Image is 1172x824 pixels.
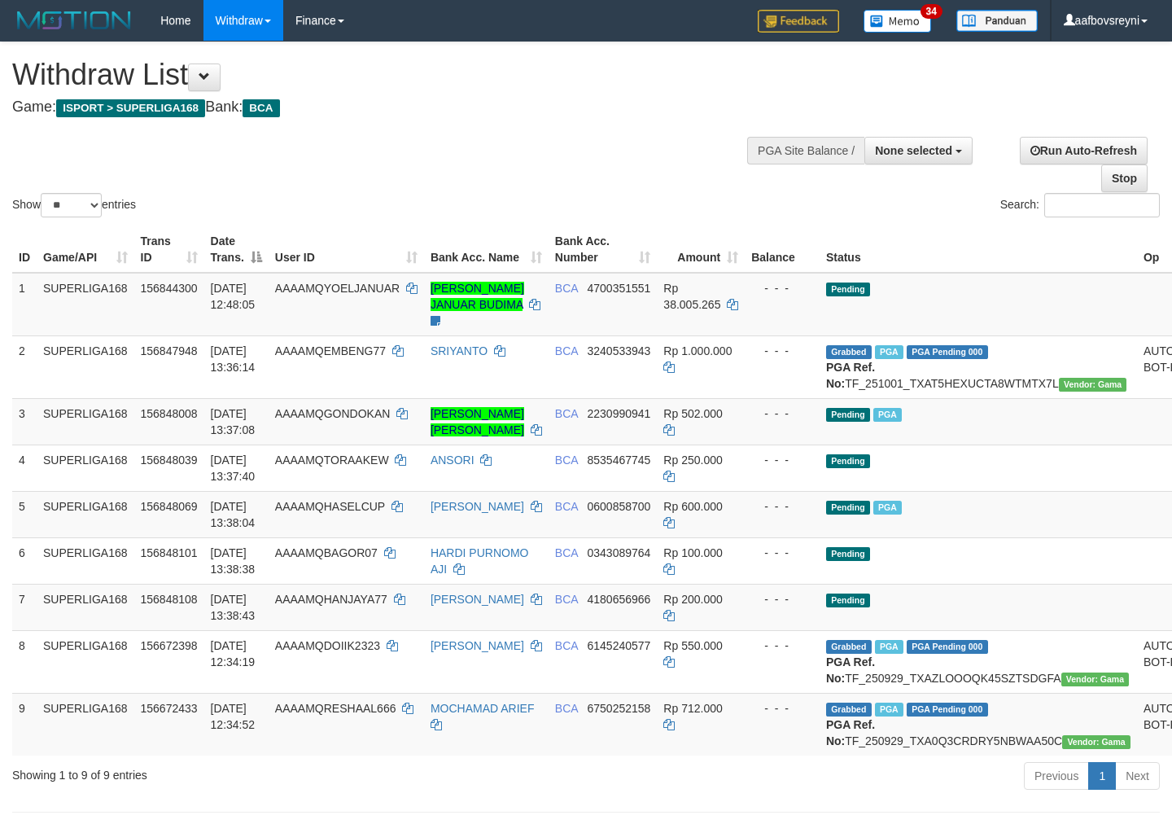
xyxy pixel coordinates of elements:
span: Marked by aafsoycanthlai [873,501,902,515]
span: Grabbed [826,703,872,717]
span: [DATE] 13:36:14 [211,344,256,374]
span: Copy 0343089764 to clipboard [587,546,650,559]
td: 2 [12,335,37,398]
td: SUPERLIGA168 [37,273,134,336]
span: Vendor URL: https://trx31.1velocity.biz [1059,378,1127,392]
td: 3 [12,398,37,445]
button: None selected [864,137,973,164]
td: SUPERLIGA168 [37,537,134,584]
span: [DATE] 12:48:05 [211,282,256,311]
span: Rp 38.005.265 [663,282,720,311]
span: None selected [875,144,952,157]
a: [PERSON_NAME] JANUAR BUDIMA [431,282,524,311]
td: 1 [12,273,37,336]
span: Copy 4700351551 to clipboard [587,282,650,295]
th: ID [12,226,37,273]
a: MOCHAMAD ARIEF [431,702,535,715]
span: Pending [826,594,870,607]
span: AAAAMQYOELJANUAR [275,282,400,295]
a: 1 [1088,762,1116,790]
a: Run Auto-Refresh [1020,137,1148,164]
span: Rp 250.000 [663,454,722,467]
b: PGA Ref. No: [826,361,875,390]
span: Pending [826,454,870,468]
div: - - - [751,638,813,654]
select: Showentries [41,193,102,217]
span: Rp 550.000 [663,639,722,652]
span: AAAAMQEMBENG77 [275,344,386,357]
span: 156848069 [141,500,198,513]
td: SUPERLIGA168 [37,491,134,537]
span: BCA [243,99,279,117]
th: Game/API: activate to sort column ascending [37,226,134,273]
span: BCA [555,702,578,715]
th: Bank Acc. Number: activate to sort column ascending [549,226,658,273]
span: 156672433 [141,702,198,715]
span: PGA Pending [907,640,988,654]
span: 156848008 [141,407,198,420]
th: Amount: activate to sort column ascending [657,226,745,273]
span: BCA [555,639,578,652]
span: 156848108 [141,593,198,606]
th: Balance [745,226,820,273]
span: PGA Pending [907,703,988,717]
span: [DATE] 13:38:43 [211,593,256,622]
span: Marked by aafsoycanthlai [875,640,903,654]
a: [PERSON_NAME] [431,593,524,606]
span: Marked by aafsoycanthlai [875,703,903,717]
span: Rp 100.000 [663,546,722,559]
span: Rp 1.000.000 [663,344,732,357]
td: 9 [12,693,37,756]
span: AAAAMQDOIIK2323 [275,639,380,652]
td: SUPERLIGA168 [37,335,134,398]
span: Vendor URL: https://trx31.1velocity.biz [1062,735,1130,749]
span: Marked by aafsoycanthlai [875,345,903,359]
h4: Game: Bank: [12,99,765,116]
img: Feedback.jpg [758,10,839,33]
a: [PERSON_NAME] [431,639,524,652]
span: Pending [826,283,870,296]
span: BCA [555,407,578,420]
span: AAAAMQHANJAYA77 [275,593,387,606]
span: Copy 6750252158 to clipboard [587,702,650,715]
span: [DATE] 13:38:04 [211,500,256,529]
a: [PERSON_NAME] [PERSON_NAME] [431,407,524,436]
b: PGA Ref. No: [826,655,875,685]
span: AAAAMQBAGOR07 [275,546,378,559]
span: BCA [555,282,578,295]
span: 156847948 [141,344,198,357]
td: 7 [12,584,37,630]
span: Copy 2230990941 to clipboard [587,407,650,420]
label: Show entries [12,193,136,217]
th: Status [820,226,1137,273]
h1: Withdraw List [12,59,765,91]
a: HARDI PURNOMO AJI [431,546,529,576]
span: AAAAMQGONDOKAN [275,407,391,420]
td: SUPERLIGA168 [37,630,134,693]
span: PGA Pending [907,345,988,359]
td: 5 [12,491,37,537]
span: BCA [555,500,578,513]
span: Pending [826,547,870,561]
td: TF_250929_TXA0Q3CRDRY5NBWAA50C [820,693,1137,756]
span: Pending [826,501,870,515]
span: [DATE] 13:37:08 [211,407,256,436]
span: Rp 200.000 [663,593,722,606]
span: Copy 8535467745 to clipboard [587,454,650,467]
td: 8 [12,630,37,693]
span: Rp 712.000 [663,702,722,715]
div: PGA Site Balance / [747,137,864,164]
span: Copy 3240533943 to clipboard [587,344,650,357]
div: - - - [751,280,813,296]
div: - - - [751,545,813,561]
div: - - - [751,343,813,359]
span: [DATE] 13:38:38 [211,546,256,576]
span: 156844300 [141,282,198,295]
span: Pending [826,408,870,422]
span: Copy 6145240577 to clipboard [587,639,650,652]
td: SUPERLIGA168 [37,398,134,445]
span: Copy 0600858700 to clipboard [587,500,650,513]
img: MOTION_logo.png [12,8,136,33]
span: BCA [555,546,578,559]
td: 6 [12,537,37,584]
